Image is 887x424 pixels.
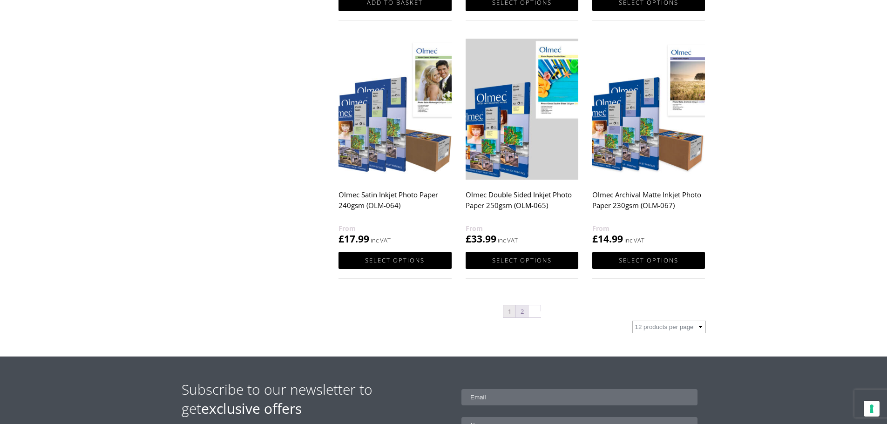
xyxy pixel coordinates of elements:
span: £ [466,232,471,245]
img: Olmec Archival Matte Inkjet Photo Paper 230gsm (OLM-067) [592,39,705,180]
img: Olmec Double Sided Inkjet Photo Paper 250gsm (OLM-065) [466,39,578,180]
a: Select options for “Olmec Satin Inkjet Photo Paper 240gsm (OLM-064)” [339,252,451,269]
a: Select options for “Olmec Archival Matte Inkjet Photo Paper 230gsm (OLM-067)” [592,252,705,269]
bdi: 33.99 [466,232,496,245]
h2: Olmec Double Sided Inkjet Photo Paper 250gsm (OLM-065) [466,186,578,223]
h2: Subscribe to our newsletter to get [182,380,444,418]
button: Your consent preferences for tracking technologies [864,401,880,417]
h2: Olmec Satin Inkjet Photo Paper 240gsm (OLM-064) [339,186,451,223]
span: Page 1 [503,305,515,317]
input: Email [461,389,697,405]
a: Select options for “Olmec Double Sided Inkjet Photo Paper 250gsm (OLM-065)” [466,252,578,269]
bdi: 14.99 [592,232,623,245]
span: £ [592,232,598,245]
strong: exclusive offers [201,399,302,418]
a: Page 2 [516,305,528,317]
a: Olmec Archival Matte Inkjet Photo Paper 230gsm (OLM-067) £14.99 [592,39,705,246]
img: Olmec Satin Inkjet Photo Paper 240gsm (OLM-064) [339,39,451,180]
a: Olmec Double Sided Inkjet Photo Paper 250gsm (OLM-065) £33.99 [466,39,578,246]
bdi: 17.99 [339,232,369,245]
a: Olmec Satin Inkjet Photo Paper 240gsm (OLM-064) £17.99 [339,39,451,246]
h2: Olmec Archival Matte Inkjet Photo Paper 230gsm (OLM-067) [592,186,705,223]
span: £ [339,232,344,245]
nav: Product Pagination [339,304,705,321]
